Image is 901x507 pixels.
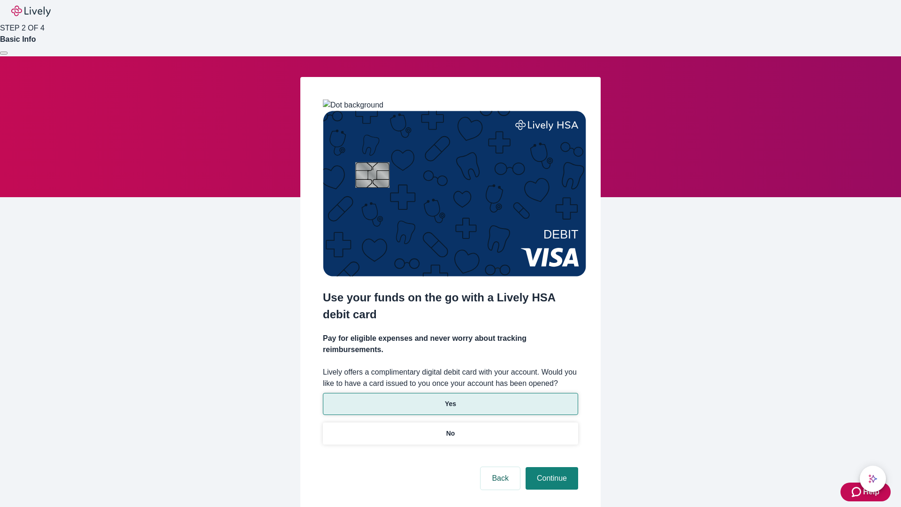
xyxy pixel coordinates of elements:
[446,429,455,438] p: No
[481,467,520,490] button: Back
[323,111,586,277] img: Debit card
[852,486,863,498] svg: Zendesk support icon
[860,466,886,492] button: chat
[526,467,578,490] button: Continue
[840,483,891,501] button: Zendesk support iconHelp
[323,393,578,415] button: Yes
[323,100,383,111] img: Dot background
[323,333,578,355] h4: Pay for eligible expenses and never worry about tracking reimbursements.
[323,422,578,445] button: No
[11,6,51,17] img: Lively
[445,399,456,409] p: Yes
[863,486,879,498] span: Help
[868,474,878,484] svg: Lively AI Assistant
[323,367,578,389] label: Lively offers a complimentary digital debit card with your account. Would you like to have a card...
[323,289,578,323] h2: Use your funds on the go with a Lively HSA debit card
